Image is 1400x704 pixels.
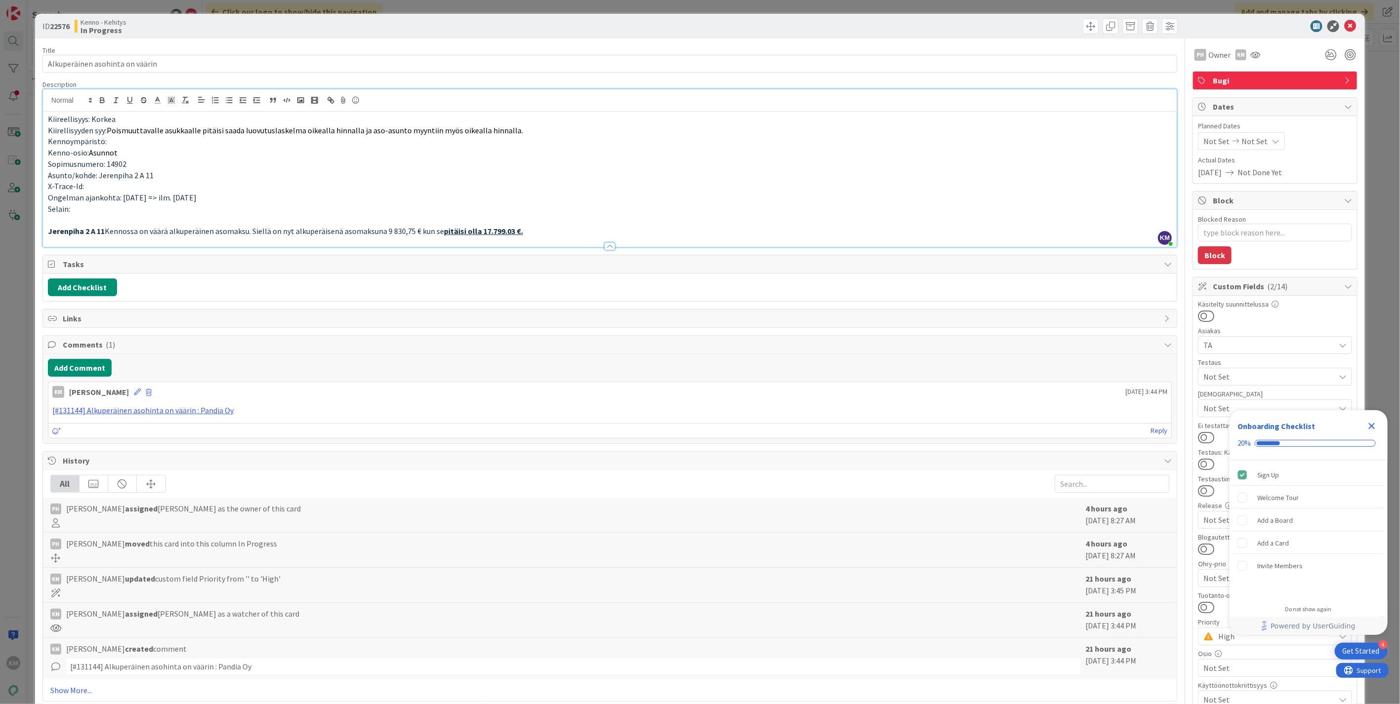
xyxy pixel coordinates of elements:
[1238,439,1251,448] div: 20%
[52,405,234,415] a: [#131144] Alkuperäinen asohinta on väärin : Pandia Oy
[1158,231,1172,245] span: KM
[1203,571,1330,585] span: Not Set
[1238,420,1316,432] div: Onboarding Checklist
[1257,514,1293,526] div: Add a Board
[1198,166,1222,178] span: [DATE]
[50,609,61,620] div: KM
[66,538,277,549] span: [PERSON_NAME] this card into this column In Progress
[105,226,444,236] span: Kennossa on väärä alkuperäinen asomaksu. Siellä on nyt alkuperäisenä asomaksuna 9 830,75 € kun se
[1203,135,1230,147] span: Not Set
[1213,101,1339,113] span: Dates
[48,226,105,236] strong: Jerenpiha 2 A 11
[48,159,126,169] span: Sopimusnumero: 14902
[1198,155,1352,165] span: Actual Dates
[1198,449,1352,456] div: Testaus: Käsitelty
[106,340,115,350] span: ( 1 )
[125,539,150,548] b: moved
[1257,560,1303,572] div: Invite Members
[48,181,84,191] span: X-Trace-Id:
[1234,464,1384,486] div: Sign Up is complete.
[80,26,126,34] b: In Progress
[1234,532,1384,554] div: Add a Card is incomplete.
[1257,469,1280,481] div: Sign Up
[1230,410,1388,635] div: Checklist Container
[52,386,64,398] div: KM
[1195,49,1206,61] div: PH
[48,278,117,296] button: Add Checklist
[66,608,299,620] span: [PERSON_NAME] [PERSON_NAME] as a watcher of this card
[1085,573,1169,597] div: [DATE] 3:45 PM
[1213,195,1339,206] span: Block
[1241,135,1268,147] span: Not Set
[66,503,301,514] span: [PERSON_NAME] [PERSON_NAME] as the owner of this card
[1085,609,1131,619] b: 21 hours ago
[1198,215,1246,224] label: Blocked Reason
[1085,539,1127,548] b: 4 hours ago
[1257,492,1299,504] div: Welcome Tour
[125,644,153,654] b: created
[1203,402,1335,414] span: Not Set
[1236,49,1246,60] div: KM
[89,148,118,157] span: Asunnot
[1085,608,1169,632] div: [DATE] 3:44 PM
[1285,605,1332,613] div: Do not show again
[42,20,70,32] span: ID
[1198,359,1352,366] div: Testaus
[1198,475,1352,482] div: Testaustiimi kurkkaa
[1208,49,1231,61] span: Owner
[1238,439,1380,448] div: Checklist progress: 20%
[1198,327,1352,334] div: Asiakas
[1267,281,1287,291] span: ( 2/14 )
[107,125,523,135] span: Poismuuttavalle asukkaalle pitäisi saada luovutuslaskelma oikealla hinnalla ja aso-asunto myyntii...
[1203,371,1335,383] span: Not Set
[125,609,158,619] b: assigned
[50,21,70,31] b: 22576
[66,659,1080,674] div: [#131144] Alkuperäinen asohinta on väärin : Pandia Oy
[42,80,77,89] span: Description
[1203,339,1335,351] span: TA
[1234,487,1384,508] div: Welcome Tour is incomplete.
[48,170,154,180] span: Asunto/kohde: Jerenpiha 2 A 11
[48,204,70,214] span: Selain:
[63,455,1159,467] span: History
[1085,504,1127,513] b: 4 hours ago
[80,18,126,26] span: Kenno - Kehitys
[1198,301,1352,308] div: Käsitelty suunnittelussa
[48,114,116,124] span: Kiireellisyys: Korkea
[1198,246,1232,264] button: Block
[125,574,155,584] b: updated
[50,539,61,549] div: PH
[48,193,197,202] span: Ongelman ajankohta: [DATE] => ilm. [DATE]
[1198,619,1352,626] div: Priority
[1203,514,1335,526] span: Not Set
[1230,460,1388,599] div: Checklist items
[1198,422,1352,429] div: Ei testattavissa
[1379,640,1388,649] div: 4
[1234,555,1384,577] div: Invite Members is incomplete.
[1218,629,1330,643] span: High
[1238,166,1282,178] span: Not Done Yet
[51,475,80,492] div: All
[50,684,1169,696] a: Show More...
[69,386,129,398] div: [PERSON_NAME]
[66,643,187,655] span: [PERSON_NAME] comment
[50,504,61,514] div: PH
[1198,391,1352,397] div: [DEMOGRAPHIC_DATA]
[1343,646,1380,656] div: Get Started
[63,313,1159,324] span: Links
[63,258,1159,270] span: Tasks
[66,573,280,585] span: [PERSON_NAME] custom field Priority from '' to 'High'
[1235,617,1383,635] a: Powered by UserGuiding
[1234,509,1384,531] div: Add a Board is incomplete.
[48,136,107,146] span: Kennoympäristö:
[50,644,61,655] div: KM
[48,148,89,157] span: Kenno-osio:
[1085,644,1131,654] b: 21 hours ago
[1198,650,1352,657] div: Osio
[1198,560,1352,567] div: Ohry-prio
[1055,475,1169,493] input: Search...
[48,359,112,377] button: Add Comment
[1213,75,1339,86] span: Bugi
[1198,121,1352,131] span: Planned Dates
[1198,502,1352,509] div: Release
